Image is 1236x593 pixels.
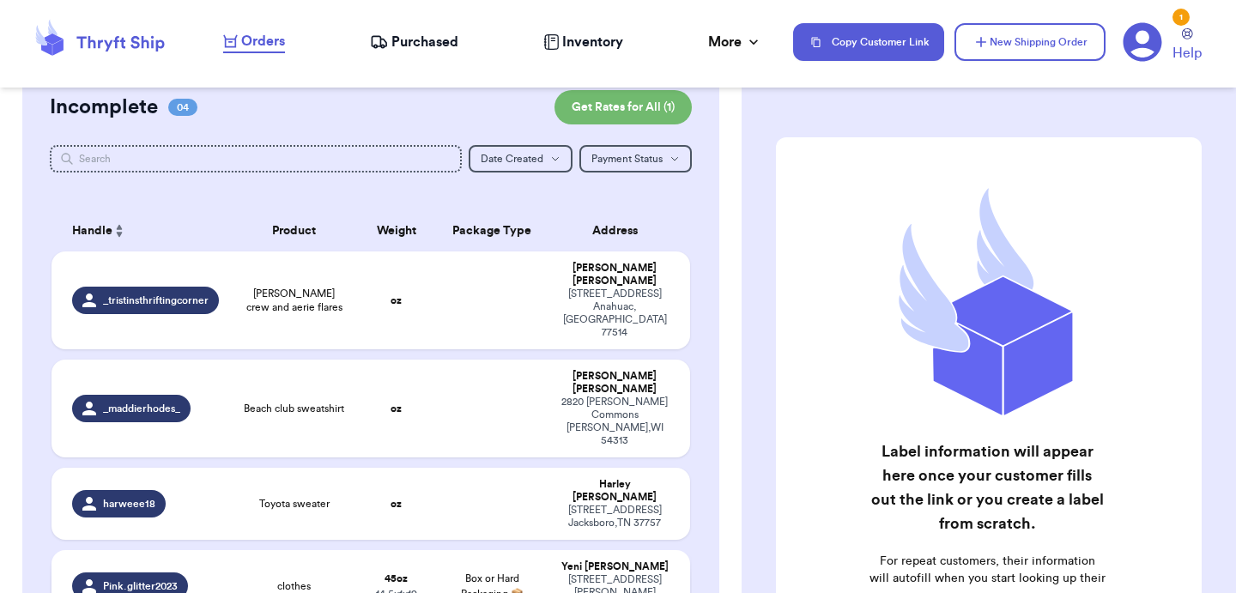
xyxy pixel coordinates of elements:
strong: oz [391,499,402,509]
button: Get Rates for All (1) [554,90,692,124]
span: 04 [168,99,197,116]
span: Inventory [562,32,623,52]
th: Package Type [434,210,549,251]
a: Inventory [543,32,623,52]
a: Orders [223,31,285,53]
div: 1 [1172,9,1190,26]
span: Date Created [481,154,543,164]
span: Beach club sweatshirt [244,402,344,415]
span: Pink.glitter2023 [103,579,178,593]
th: Weight [358,210,434,251]
strong: oz [391,295,402,306]
div: More [708,32,762,52]
strong: 45 oz [385,573,408,584]
div: [STREET_ADDRESS] Jacksboro , TN 37757 [560,504,669,529]
span: harweee18 [103,497,155,511]
span: _maddierhodes_ [103,402,180,415]
span: [PERSON_NAME] crew and aerie flares [240,287,348,314]
span: clothes [277,579,311,593]
h2: Label information will appear here once your customer fills out the link or you create a label fr... [869,439,1106,536]
a: Purchased [370,32,458,52]
span: Toyota sweater [259,497,330,511]
th: Address [549,210,690,251]
span: Payment Status [591,154,663,164]
span: Handle [72,222,112,240]
button: Payment Status [579,145,692,172]
div: 2820 [PERSON_NAME] Commons [PERSON_NAME] , WI 54313 [560,396,669,447]
button: New Shipping Order [954,23,1106,61]
a: Help [1172,28,1202,64]
th: Product [230,210,358,251]
span: Help [1172,43,1202,64]
button: Copy Customer Link [793,23,944,61]
span: Purchased [391,32,458,52]
button: Sort ascending [112,221,126,241]
div: [PERSON_NAME] [PERSON_NAME] [560,370,669,396]
div: [PERSON_NAME] [PERSON_NAME] [560,262,669,287]
input: Search [50,145,462,172]
button: Date Created [469,145,573,172]
div: Yeni [PERSON_NAME] [560,560,669,573]
div: [STREET_ADDRESS] Anahuac , [GEOGRAPHIC_DATA] 77514 [560,287,669,339]
h2: Incomplete [50,94,158,121]
a: 1 [1123,22,1162,62]
span: Orders [241,31,285,51]
strong: oz [391,403,402,414]
span: _tristinsthriftingcorner [103,293,209,307]
div: Harley [PERSON_NAME] [560,478,669,504]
